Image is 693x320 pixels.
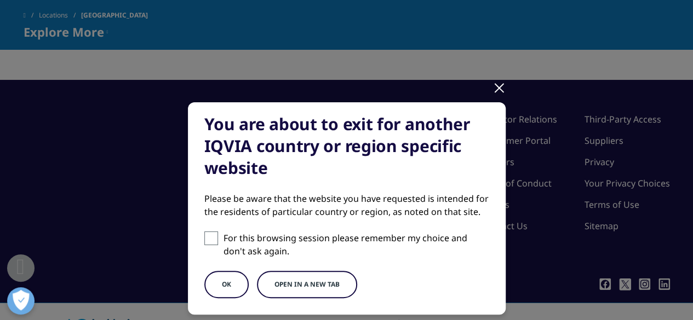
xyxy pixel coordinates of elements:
p: For this browsing session please remember my choice and don't ask again. [224,231,489,258]
button: OK [204,271,249,298]
div: Please be aware that the website you have requested is intended for the residents of particular c... [204,192,489,218]
button: Open in a new tab [257,271,357,298]
div: You are about to exit for another IQVIA country or region specific website [204,113,489,179]
button: Open Preferences [7,287,35,315]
